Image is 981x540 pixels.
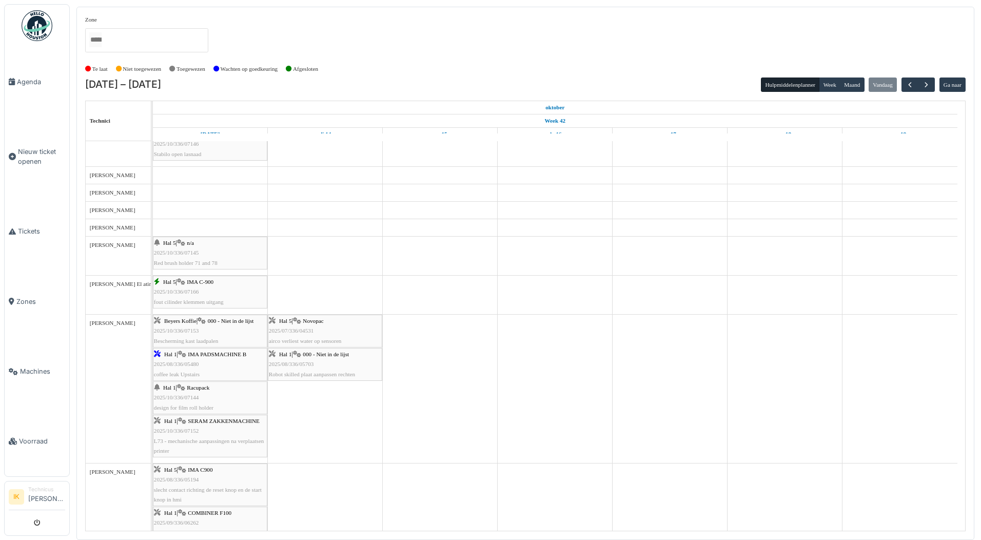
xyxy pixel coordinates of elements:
[918,78,935,92] button: Volgende
[154,129,266,159] div: |
[303,318,323,324] span: Novopac
[154,141,199,147] span: 2025/10/336/07146
[546,128,564,141] a: 16 oktober 2025
[154,438,264,454] span: L73 - mechanische aanpassingen na verplaatsen printer
[90,281,155,287] span: [PERSON_NAME] El atimi
[154,151,202,157] span: Stabilo open lasnaad
[761,78,819,92] button: Hulpmiddelenplanner
[5,117,69,197] a: Nieuw ticket openen
[22,10,52,41] img: Badge_color-CXgf-gQk.svg
[154,288,199,295] span: 2025/10/336/07166
[543,101,567,114] a: 13 oktober 2025
[154,299,224,305] span: fout cilinder klemmen uitgang
[164,318,197,324] span: Beyers Koffie
[188,351,246,357] span: IMA PADSMACHINE B
[28,486,65,493] div: Technicus
[18,147,65,166] span: Nieuw ticket openen
[123,65,161,73] label: Niet toegewezen
[279,318,292,324] span: Hal 5
[163,279,176,285] span: Hal 5
[85,15,97,24] label: Zone
[542,114,568,127] a: Week 42
[279,351,292,357] span: Hal 1
[776,128,794,141] a: 18 oktober 2025
[176,65,205,73] label: Toegewezen
[154,316,266,346] div: |
[92,65,108,73] label: Te laat
[154,350,266,379] div: |
[18,226,65,236] span: Tickets
[163,384,176,391] span: Hal 1
[90,242,135,248] span: [PERSON_NAME]
[9,489,24,505] li: IK
[891,128,909,141] a: 19 oktober 2025
[208,318,254,324] span: 000 - Niet in de lijst
[164,467,177,473] span: Hal 5
[187,240,194,246] span: n/a
[293,65,318,73] label: Afgesloten
[90,172,135,178] span: [PERSON_NAME]
[28,486,65,508] li: [PERSON_NAME]
[154,371,200,377] span: coffee leak Upstairs
[269,327,314,334] span: 2025/07/336/04531
[269,316,381,346] div: |
[90,207,135,213] span: [PERSON_NAME]
[317,128,333,141] a: 14 oktober 2025
[154,238,266,268] div: |
[90,320,135,326] span: [PERSON_NAME]
[187,279,213,285] span: IMA C-900
[269,371,355,377] span: Robot skilled plaat aanpassen rechten
[661,128,679,141] a: 17 oktober 2025
[154,327,199,334] span: 2025/10/336/07153
[85,79,161,91] h2: [DATE] – [DATE]
[188,510,231,516] span: COMBINER F100
[187,384,209,391] span: Racupack
[90,224,135,230] span: [PERSON_NAME]
[901,78,918,92] button: Vorige
[16,297,65,306] span: Zones
[154,487,262,503] span: slecht contact richting de reset knop en de start knop in hmi
[269,338,342,344] span: airco verliest water op sensoren
[154,519,199,526] span: 2025/09/336/06262
[20,367,65,376] span: Machines
[154,404,213,411] span: design for film roll holder
[221,65,278,73] label: Wachten op goedkeuring
[154,277,266,307] div: |
[269,350,381,379] div: |
[840,78,865,92] button: Maand
[154,260,218,266] span: Red brush holder 71 and 78
[154,338,219,344] span: Bescherming kast laadpalen
[188,467,212,473] span: IMA C900
[164,510,177,516] span: Hal 1
[90,118,110,124] span: Technici
[154,416,266,456] div: |
[9,486,65,510] a: IK Technicus[PERSON_NAME]
[430,128,450,141] a: 15 oktober 2025
[154,530,262,536] span: vervangen hartingstekker tube 1 combiner L53
[89,32,102,47] input: Alles
[154,476,199,483] span: 2025/08/336/05194
[5,337,69,407] a: Machines
[17,77,65,87] span: Agenda
[5,197,69,266] a: Tickets
[5,407,69,476] a: Voorraad
[154,383,266,413] div: |
[154,394,199,400] span: 2025/10/336/07144
[164,418,177,424] span: Hal 1
[198,128,223,141] a: 13 oktober 2025
[154,465,266,505] div: |
[164,351,177,357] span: Hal 1
[819,78,840,92] button: Week
[154,361,199,367] span: 2025/08/336/05480
[869,78,897,92] button: Vandaag
[303,351,349,357] span: 000 - Niet in de lijst
[90,469,135,475] span: [PERSON_NAME]
[90,189,135,196] span: [PERSON_NAME]
[163,240,176,246] span: Hal 5
[154,428,199,434] span: 2025/10/336/07152
[19,436,65,446] span: Voorraad
[188,418,260,424] span: SERAM ZAKKENMACHINE
[154,249,199,256] span: 2025/10/336/07145
[939,78,966,92] button: Ga naar
[269,361,314,367] span: 2025/08/336/05703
